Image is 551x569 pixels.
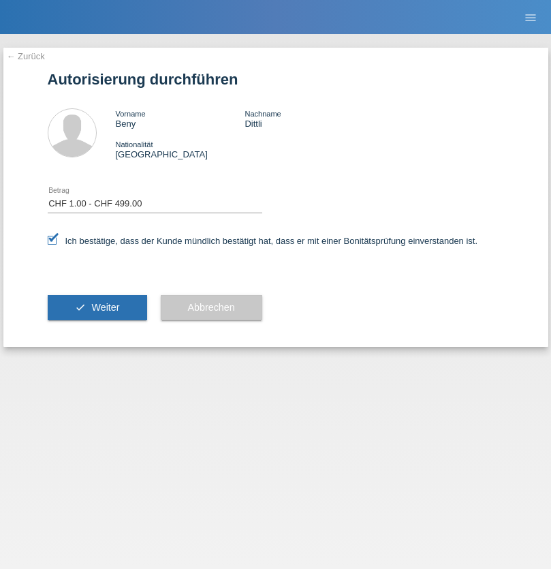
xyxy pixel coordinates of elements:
[48,295,147,321] button: check Weiter
[48,236,478,246] label: Ich bestätige, dass der Kunde mündlich bestätigt hat, dass er mit einer Bonitätsprüfung einversta...
[188,302,235,313] span: Abbrechen
[116,140,153,149] span: Nationalität
[245,108,374,129] div: Dittli
[48,71,504,88] h1: Autorisierung durchführen
[75,302,86,313] i: check
[91,302,119,313] span: Weiter
[245,110,281,118] span: Nachname
[116,139,245,159] div: [GEOGRAPHIC_DATA]
[517,13,544,21] a: menu
[116,108,245,129] div: Beny
[524,11,537,25] i: menu
[7,51,45,61] a: ← Zurück
[161,295,262,321] button: Abbrechen
[116,110,146,118] span: Vorname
